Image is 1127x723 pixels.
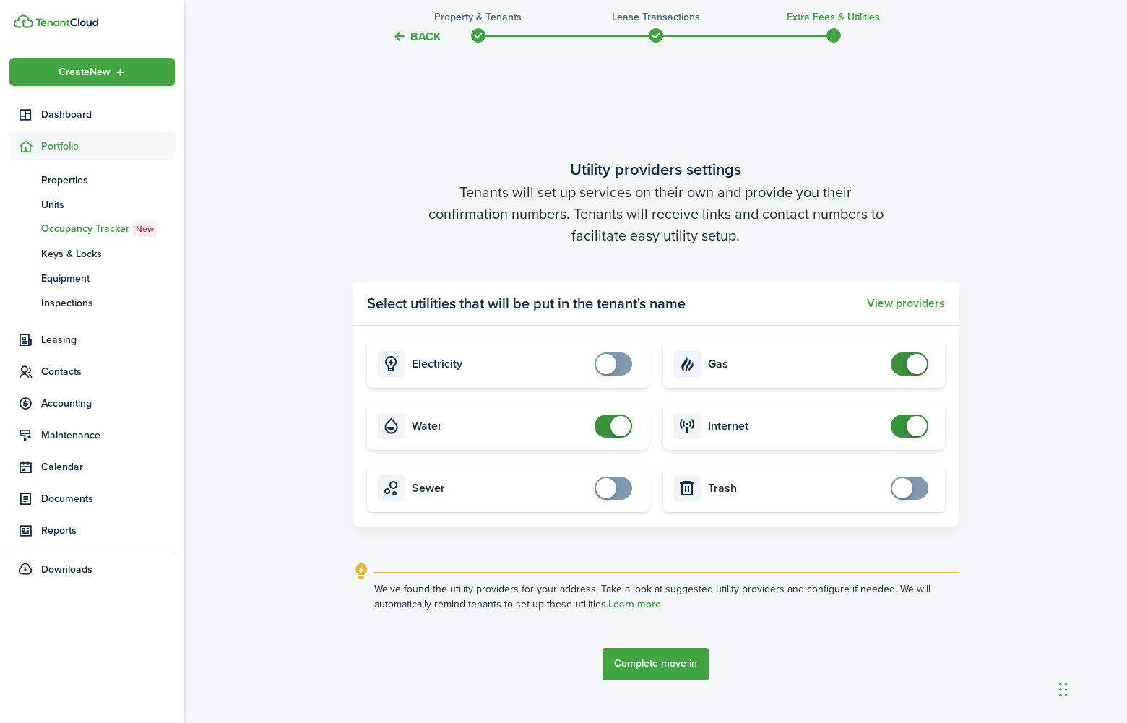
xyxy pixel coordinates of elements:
[41,246,175,261] span: Keys & Locks
[59,67,111,77] span: Create New
[9,100,175,129] a: Dashboard
[41,107,175,122] span: Dashboard
[41,428,175,443] span: Maintenance
[412,482,587,495] card-title: Sewer
[41,295,175,311] span: Inspections
[136,222,154,235] span: New
[9,241,175,266] a: Keys & Locks
[867,297,945,310] button: View providers
[708,420,884,433] card-title: Internet
[41,221,175,237] span: Occupancy Tracker
[353,563,371,580] i: outline
[612,9,700,25] h3: Lease Transactions
[353,157,959,181] wizard-step-header-title: Utility providers settings
[412,358,587,371] card-title: Electricity
[708,482,884,495] card-title: Trash
[41,523,175,538] span: Reports
[9,168,175,192] a: Properties
[41,271,175,286] span: Equipment
[708,358,884,371] card-title: Gas
[787,9,880,25] h3: Extra fees & Utilities
[41,491,175,506] span: Documents
[1059,668,1068,711] div: Drag
[392,29,441,44] button: Back
[41,173,175,188] span: Properties
[603,648,709,680] button: Complete move in
[41,364,175,379] span: Contacts
[608,599,661,610] a: Learn more
[41,197,175,212] span: Units
[9,290,175,315] a: Inspections
[41,396,175,411] span: Accounting
[35,18,98,27] img: TenantCloud
[412,420,587,433] card-title: Water
[9,266,175,290] a: Equipment
[374,581,959,612] explanation-description: We've found the utility providers for your address. Take a look at suggested utility providers an...
[41,562,92,577] span: Downloads
[9,58,175,86] button: Open menu
[9,192,175,217] a: Units
[353,181,959,246] wizard-step-header-description: Tenants will set up services on their own and provide you their confirmation numbers. Tenants wil...
[434,9,522,25] h3: Property & Tenants
[41,459,175,475] span: Calendar
[9,217,175,241] a: Occupancy TrackerNew
[367,293,686,314] panel-main-title: Select utilities that will be put in the tenant's name
[41,139,175,154] span: Portfolio
[41,332,175,347] span: Leasing
[14,14,33,28] img: TenantCloud
[1055,654,1127,723] iframe: Chat Widget
[9,516,175,545] a: Reports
